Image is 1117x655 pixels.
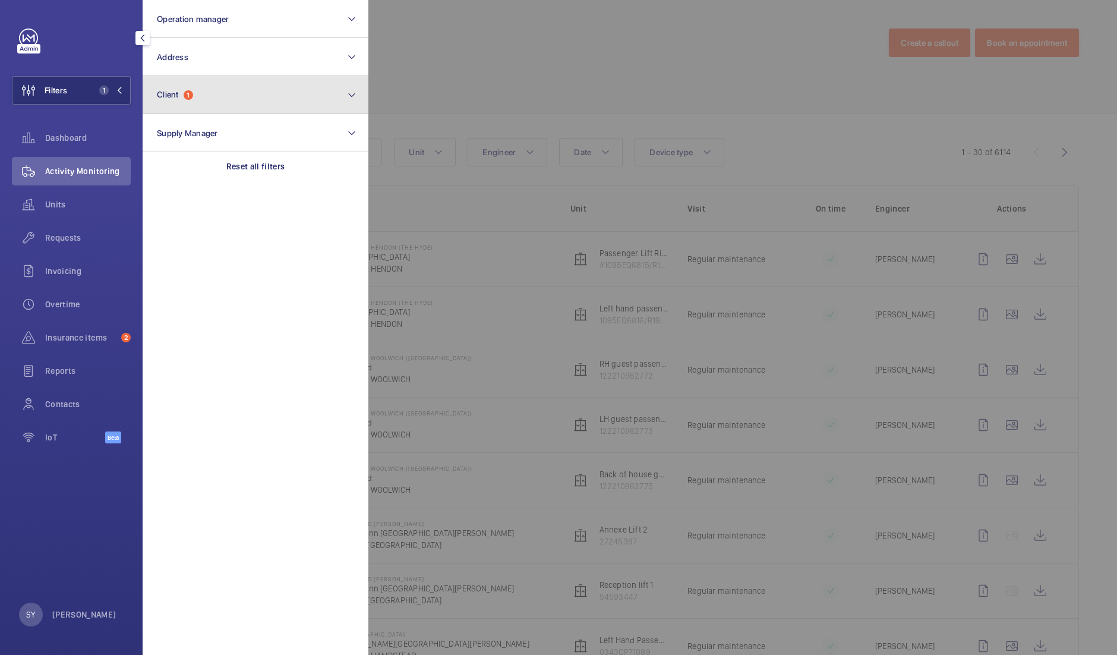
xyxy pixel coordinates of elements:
span: Requests [45,232,131,244]
span: Activity Monitoring [45,165,131,177]
span: Reports [45,365,131,377]
span: Overtime [45,298,131,310]
span: Contacts [45,398,131,410]
span: Insurance items [45,332,116,344]
span: 2 [121,333,131,342]
p: [PERSON_NAME] [52,609,116,621]
span: Filters [45,84,67,96]
span: Dashboard [45,132,131,144]
span: Beta [105,432,121,443]
span: IoT [45,432,105,443]
span: Units [45,199,131,210]
span: 1 [99,86,109,95]
button: Filters1 [12,76,131,105]
p: SY [26,609,35,621]
span: Invoicing [45,265,131,277]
